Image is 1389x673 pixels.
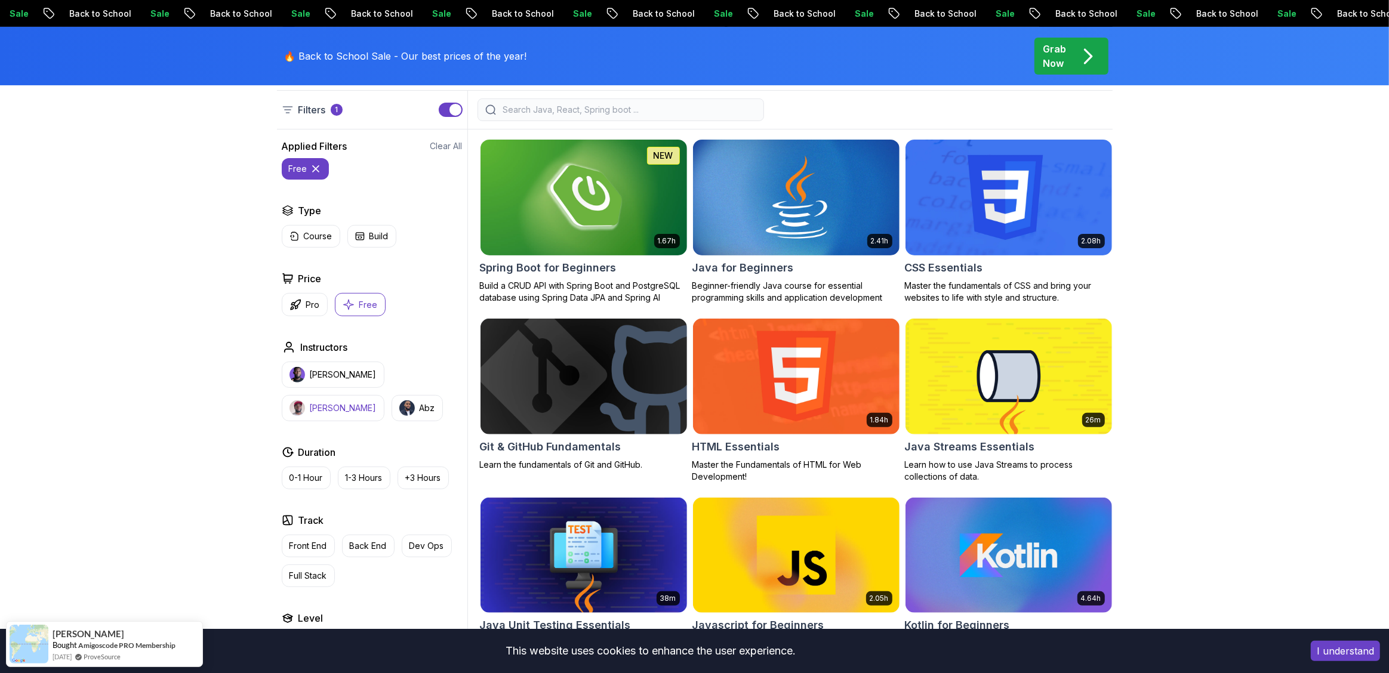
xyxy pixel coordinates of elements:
[834,8,872,20] p: Sale
[1175,8,1256,20] p: Back to School
[338,467,390,489] button: 1-3 Hours
[480,318,688,471] a: Git & GitHub Fundamentals cardGit & GitHub FundamentalsLearn the fundamentals of Git and GitHub.
[398,467,449,489] button: +3 Hours
[298,103,326,117] p: Filters
[480,280,688,304] p: Build a CRUD API with Spring Boot and PostgreSQL database using Spring Data JPA and Spring AI
[48,8,130,20] p: Back to School
[481,319,687,434] img: Git & GitHub Fundamentals card
[298,445,336,459] h2: Duration
[658,236,676,246] p: 1.67h
[480,497,688,662] a: Java Unit Testing Essentials card38mJava Unit Testing EssentialsLearn the basics of unit testing ...
[310,402,377,414] p: [PERSON_NAME]
[304,230,332,242] p: Course
[282,293,328,316] button: Pro
[399,400,415,416] img: instructor img
[894,8,975,20] p: Back to School
[359,299,378,311] p: Free
[693,319,900,434] img: HTML Essentials card
[692,318,900,483] a: HTML Essentials card1.84hHTML EssentialsMaster the Fundamentals of HTML for Web Development!
[330,8,411,20] p: Back to School
[753,8,834,20] p: Back to School
[411,8,449,20] p: Sale
[692,617,824,634] h2: Javascript for Beginners
[270,8,309,20] p: Sale
[284,49,527,63] p: 🔥 Back to School Sale - Our best prices of the year!
[1034,8,1116,20] p: Back to School
[282,362,384,388] button: instructor img[PERSON_NAME]
[612,8,693,20] p: Back to School
[480,617,631,634] h2: Java Unit Testing Essentials
[481,140,687,255] img: Spring Boot for Beginners card
[53,640,77,650] span: Bought
[289,540,327,552] p: Front End
[1082,236,1101,246] p: 2.08h
[282,139,347,153] h2: Applied Filters
[480,459,688,471] p: Learn the fundamentals of Git and GitHub.
[692,280,900,304] p: Beginner-friendly Java course for essential programming skills and application development
[501,104,756,116] input: Search Java, React, Spring boot ...
[298,611,324,625] h2: Level
[189,8,270,20] p: Back to School
[693,140,900,255] img: Java for Beginners card
[905,617,1010,634] h2: Kotlin for Beginners
[552,8,590,20] p: Sale
[369,230,389,242] p: Build
[692,439,780,455] h2: HTML Essentials
[405,472,441,484] p: +3 Hours
[1086,415,1101,425] p: 26m
[392,395,443,421] button: instructor imgAbz
[1081,594,1101,603] p: 4.64h
[906,498,1112,613] img: Kotlin for Beginners card
[130,8,168,20] p: Sale
[282,564,335,587] button: Full Stack
[481,498,687,613] img: Java Unit Testing Essentials card
[53,652,72,662] span: [DATE]
[692,497,900,662] a: Javascript for Beginners card2.05hJavascript for BeginnersLearn JavaScript essentials for creatin...
[289,570,327,582] p: Full Stack
[289,163,307,175] p: free
[692,260,794,276] h2: Java for Beginners
[471,8,552,20] p: Back to School
[282,225,340,248] button: Course
[282,158,329,180] button: free
[975,8,1013,20] p: Sale
[654,150,673,162] p: NEW
[84,652,121,662] a: ProveSource
[660,594,676,603] p: 38m
[480,139,688,304] a: Spring Boot for Beginners card1.67hNEWSpring Boot for BeginnersBuild a CRUD API with Spring Boot ...
[692,459,900,483] p: Master the Fundamentals of HTML for Web Development!
[905,439,1035,455] h2: Java Streams Essentials
[347,225,396,248] button: Build
[906,140,1112,255] img: CSS Essentials card
[289,472,323,484] p: 0-1 Hour
[310,369,377,381] p: [PERSON_NAME]
[693,8,731,20] p: Sale
[430,140,463,152] button: Clear All
[870,415,889,425] p: 1.84h
[1043,42,1067,70] p: Grab Now
[306,299,320,311] p: Pro
[335,105,338,115] p: 1
[9,638,1293,664] div: This website uses cookies to enhance the user experience.
[409,540,444,552] p: Dev Ops
[350,540,387,552] p: Back End
[905,280,1113,304] p: Master the fundamentals of CSS and bring your websites to life with style and structure.
[871,236,889,246] p: 2.41h
[692,139,900,304] a: Java for Beginners card2.41hJava for BeginnersBeginner-friendly Java course for essential program...
[298,203,322,218] h2: Type
[480,439,621,455] h2: Git & GitHub Fundamentals
[905,260,983,276] h2: CSS Essentials
[870,594,889,603] p: 2.05h
[905,459,1113,483] p: Learn how to use Java Streams to process collections of data.
[906,319,1112,434] img: Java Streams Essentials card
[10,625,48,663] img: provesource social proof notification image
[78,641,175,650] a: Amigoscode PRO Membership
[1256,8,1295,20] p: Sale
[282,467,331,489] button: 0-1 Hour
[693,498,900,613] img: Javascript for Beginners card
[402,535,452,557] button: Dev Ops
[480,260,617,276] h2: Spring Boot for Beginners
[905,497,1113,662] a: Kotlin for Beginners card4.64hKotlin for BeginnersKotlin fundamentals for mobile, game, and web d...
[346,472,383,484] p: 1-3 Hours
